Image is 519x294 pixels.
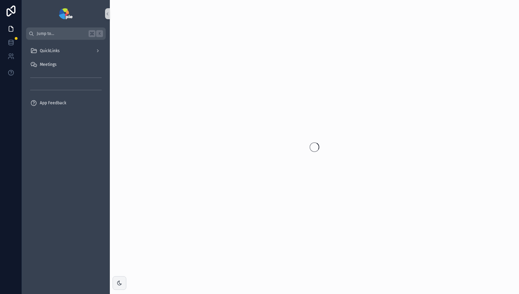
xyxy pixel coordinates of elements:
a: Meetings [26,58,106,71]
button: Jump to...K [26,27,106,40]
a: QuickLinks [26,45,106,57]
div: scrollable content [22,40,110,118]
span: Jump to... [37,31,86,36]
span: App Feedback [40,100,66,106]
span: QuickLinks [40,48,60,54]
a: App Feedback [26,97,106,109]
span: K [97,31,102,36]
img: App logo [59,8,72,19]
span: Meetings [40,62,57,67]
